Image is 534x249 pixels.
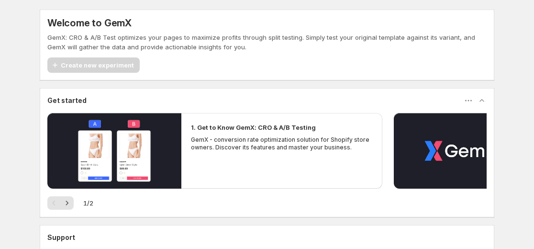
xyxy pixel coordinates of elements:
[191,136,373,151] p: GemX - conversion rate optimization solution for Shopify store owners. Discover its features and ...
[83,198,93,208] span: 1 / 2
[191,123,316,132] h2: 1. Get to Know GemX: CRO & A/B Testing
[47,233,75,242] h3: Support
[47,96,87,105] h3: Get started
[47,33,487,52] p: GemX: CRO & A/B Test optimizes your pages to maximize profits through split testing. Simply test ...
[47,17,132,29] h5: Welcome to GemX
